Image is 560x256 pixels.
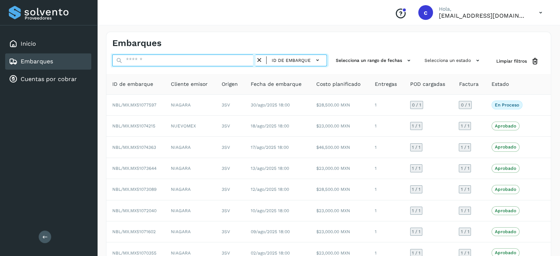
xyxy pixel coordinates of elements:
span: 1 / 1 [412,124,420,128]
button: ID de embarque [270,55,324,66]
p: Aprobado [495,187,516,192]
div: Cuentas por cobrar [5,71,91,87]
button: Limpiar filtros [490,55,545,68]
td: 3SV [216,200,245,221]
td: $28,500.00 MXN [310,95,369,116]
td: 3SV [216,116,245,137]
span: 1 / 1 [412,145,420,150]
p: Aprobado [495,250,516,255]
button: Selecciona un estado [422,55,485,67]
td: $46,500.00 MXN [310,137,369,158]
p: cobranza@nuevomex.com.mx [439,12,527,19]
span: NBL/MX.MX51074215 [112,123,155,129]
td: 1 [369,179,404,200]
td: 3SV [216,179,245,200]
td: 3SV [216,221,245,242]
span: NBL/MX.MX51074363 [112,145,156,150]
span: Cliente emisor [171,80,208,88]
td: NIAGARA [165,179,216,200]
h4: Embarques [112,38,162,49]
span: 10/ago/2025 18:00 [251,208,289,213]
span: NBL/MX.MX51070355 [112,250,156,256]
td: 1 [369,200,404,221]
span: NBL/MX.MX51071602 [112,229,156,234]
button: Selecciona un rango de fechas [333,55,416,67]
span: 18/ago/2025 18:00 [251,123,289,129]
td: 1 [369,116,404,137]
p: Aprobado [495,123,516,129]
span: 1 / 1 [412,166,420,171]
span: Origen [222,80,238,88]
td: 1 [369,95,404,116]
span: Fecha de embarque [251,80,302,88]
span: NBL/MX.MX51073089 [112,187,156,192]
span: 12/ago/2025 18:00 [251,187,289,192]
span: Factura [459,80,478,88]
span: 09/ago/2025 18:00 [251,229,290,234]
span: 0 / 1 [461,103,470,107]
td: NIAGARA [165,200,216,221]
p: Aprobado [495,229,516,234]
span: 1 / 1 [461,251,469,255]
td: 1 [369,221,404,242]
td: NIAGARA [165,137,216,158]
td: NIAGARA [165,158,216,179]
td: 3SV [216,158,245,179]
td: NUEVOMEX [165,116,216,137]
td: NIAGARA [165,95,216,116]
span: ID de embarque [272,57,311,64]
span: 0 / 1 [412,103,421,107]
span: 13/ago/2025 18:00 [251,166,289,171]
span: POD cargadas [410,80,445,88]
span: Limpiar filtros [496,58,527,64]
p: Aprobado [495,144,516,150]
span: NBL/MX.MX51077597 [112,102,156,108]
span: 02/ago/2025 18:00 [251,250,290,256]
a: Inicio [21,40,36,47]
p: Aprobado [495,166,516,171]
td: NIAGARA [165,221,216,242]
span: 1 / 1 [412,208,420,213]
span: 1 / 1 [461,229,469,234]
a: Cuentas por cobrar [21,76,77,83]
td: $28,500.00 MXN [310,179,369,200]
span: 1 / 1 [461,187,469,192]
td: $23,000.00 MXN [310,200,369,221]
td: 1 [369,158,404,179]
span: 1 / 1 [461,145,469,150]
span: 1 / 1 [412,251,420,255]
span: 1 / 1 [461,124,469,128]
span: 1 / 1 [412,187,420,192]
span: Costo planificado [316,80,360,88]
span: 1 / 1 [461,208,469,213]
span: 1 / 1 [461,166,469,171]
span: NBL/MX.MX51072040 [112,208,156,213]
td: $23,000.00 MXN [310,116,369,137]
td: 1 [369,137,404,158]
td: $23,000.00 MXN [310,158,369,179]
div: Inicio [5,36,91,52]
a: Embarques [21,58,53,65]
span: ID de embarque [112,80,153,88]
p: Aprobado [495,208,516,213]
p: En proceso [495,102,519,108]
span: Entregas [375,80,397,88]
p: Proveedores [25,15,88,21]
span: NBL/MX.MX51073644 [112,166,156,171]
span: Estado [492,80,509,88]
span: 1 / 1 [412,229,420,234]
div: Embarques [5,53,91,70]
td: $23,000.00 MXN [310,221,369,242]
td: 3SV [216,137,245,158]
span: 30/ago/2025 18:00 [251,102,290,108]
td: 3SV [216,95,245,116]
span: 17/ago/2025 18:00 [251,145,289,150]
p: Hola, [439,6,527,12]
